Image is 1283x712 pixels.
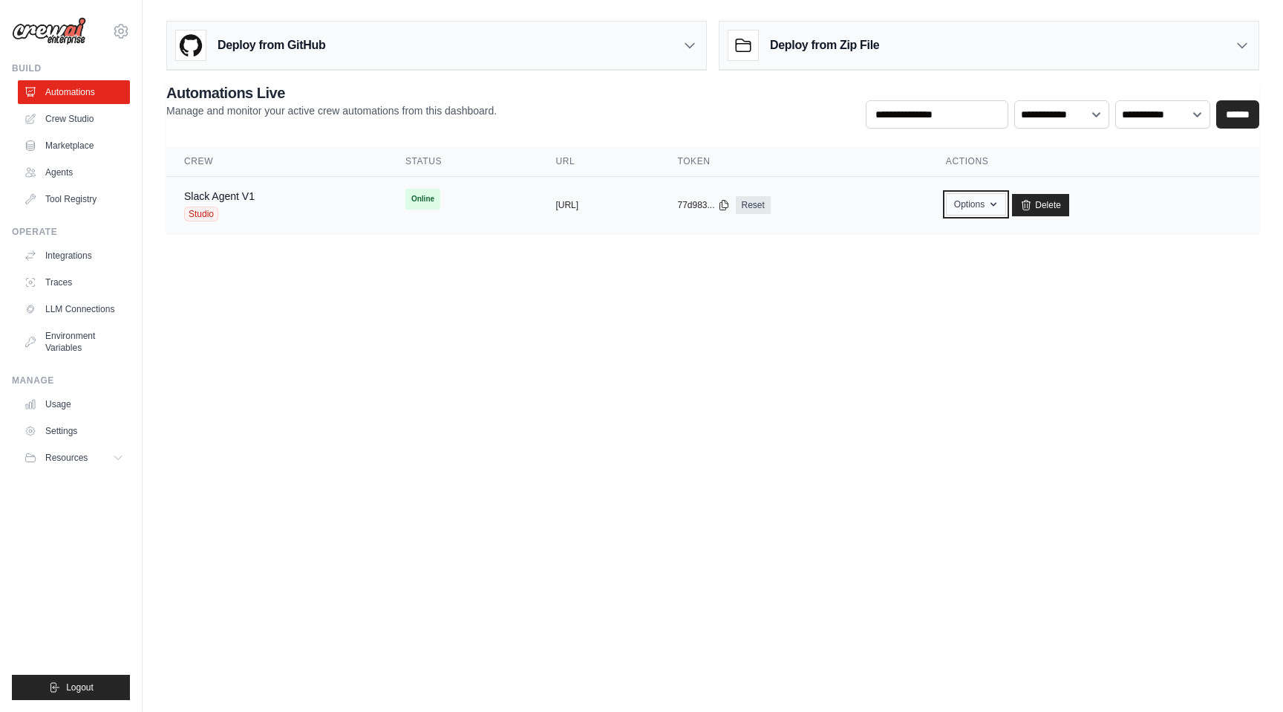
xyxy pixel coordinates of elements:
[405,189,440,210] span: Online
[166,146,388,177] th: Crew
[1209,641,1283,712] iframe: Chat Widget
[388,146,538,177] th: Status
[946,193,1006,216] button: Options
[184,207,218,221] span: Studio
[218,36,325,54] h3: Deploy from GitHub
[18,324,130,360] a: Environment Variables
[18,187,130,211] a: Tool Registry
[770,36,879,54] h3: Deploy from Zip File
[18,419,130,443] a: Settings
[18,446,130,470] button: Resources
[12,675,130,700] button: Logout
[166,82,497,103] h2: Automations Live
[659,146,927,177] th: Token
[18,80,130,104] a: Automations
[18,392,130,416] a: Usage
[677,199,729,211] button: 77d983...
[166,103,497,118] p: Manage and monitor your active crew automations from this dashboard.
[66,682,94,693] span: Logout
[736,196,771,214] a: Reset
[12,226,130,238] div: Operate
[928,146,1259,177] th: Actions
[45,452,88,464] span: Resources
[18,161,130,184] a: Agents
[184,190,255,202] a: Slack Agent V1
[1012,194,1069,216] a: Delete
[176,30,206,60] img: GitHub Logo
[12,17,86,45] img: Logo
[18,134,130,158] a: Marketplace
[12,375,130,386] div: Manage
[538,146,659,177] th: URL
[12,62,130,74] div: Build
[18,244,130,268] a: Integrations
[18,107,130,131] a: Crew Studio
[18,297,130,321] a: LLM Connections
[18,271,130,294] a: Traces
